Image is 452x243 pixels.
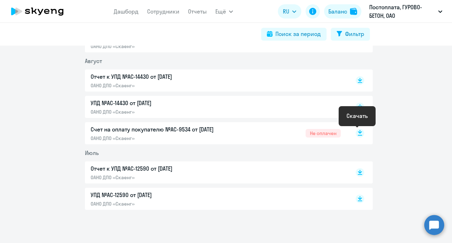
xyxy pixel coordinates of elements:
[91,164,240,173] p: Отчет к УПД №AC-12590 от [DATE]
[306,129,341,138] span: Не оплачен
[85,149,99,156] span: Июль
[346,112,368,120] div: Скачать
[331,28,370,41] button: Фильтр
[91,99,341,115] a: УПД №AC-14430 от [DATE]ОАНО ДПО «Скаенг»
[91,164,341,181] a: Отчет к УПД №AC-12590 от [DATE]ОАНО ДПО «Скаенг»
[215,7,226,16] span: Ещё
[188,8,207,15] a: Отчеты
[215,4,233,19] button: Ещё
[275,30,321,38] div: Поиск за период
[366,3,446,20] button: Постоплата, ГУРОВО-БЕТОН, ОАО
[147,8,179,15] a: Сотрудники
[91,99,240,107] p: УПД №AC-14430 от [DATE]
[369,3,435,20] p: Постоплата, ГУРОВО-БЕТОН, ОАО
[91,174,240,181] p: ОАНО ДПО «Скаенг»
[350,8,357,15] img: balance
[91,135,240,141] p: ОАНО ДПО «Скаенг»
[91,72,341,89] a: Отчет к УПД №AC-14430 от [DATE]ОАНО ДПО «Скаенг»
[91,109,240,115] p: ОАНО ДПО «Скаенг»
[91,82,240,89] p: ОАНО ДПО «Скаенг»
[328,7,347,16] div: Баланс
[91,43,240,50] p: ОАНО ДПО «Скаенг»
[345,30,364,38] div: Фильтр
[91,201,240,207] p: ОАНО ДПО «Скаенг»
[283,7,289,16] span: RU
[91,125,341,141] a: Счет на оплату покупателю №AC-9534 от [DATE]ОАНО ДПО «Скаенг»Не оплачен
[324,4,361,19] button: Балансbalance
[278,4,301,19] button: RU
[91,191,341,207] a: УПД №AC-12590 от [DATE]ОАНО ДПО «Скаенг»
[261,28,327,41] button: Поиск за период
[85,57,102,64] span: Август
[91,191,240,199] p: УПД №AC-12590 от [DATE]
[91,125,240,134] p: Счет на оплату покупателю №AC-9534 от [DATE]
[91,72,240,81] p: Отчет к УПД №AC-14430 от [DATE]
[114,8,139,15] a: Дашборд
